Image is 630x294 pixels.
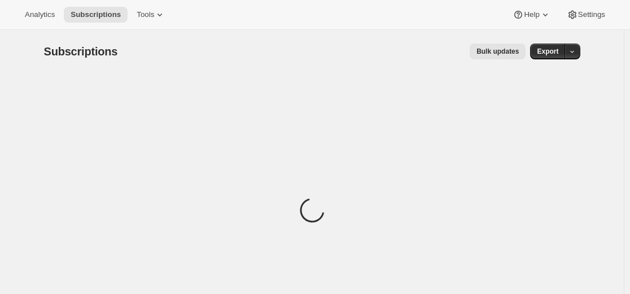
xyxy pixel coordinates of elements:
[524,10,539,19] span: Help
[44,45,118,58] span: Subscriptions
[578,10,605,19] span: Settings
[137,10,154,19] span: Tools
[470,44,526,59] button: Bulk updates
[64,7,128,23] button: Subscriptions
[130,7,172,23] button: Tools
[530,44,565,59] button: Export
[25,10,55,19] span: Analytics
[71,10,121,19] span: Subscriptions
[560,7,612,23] button: Settings
[18,7,62,23] button: Analytics
[537,47,558,56] span: Export
[476,47,519,56] span: Bulk updates
[506,7,557,23] button: Help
